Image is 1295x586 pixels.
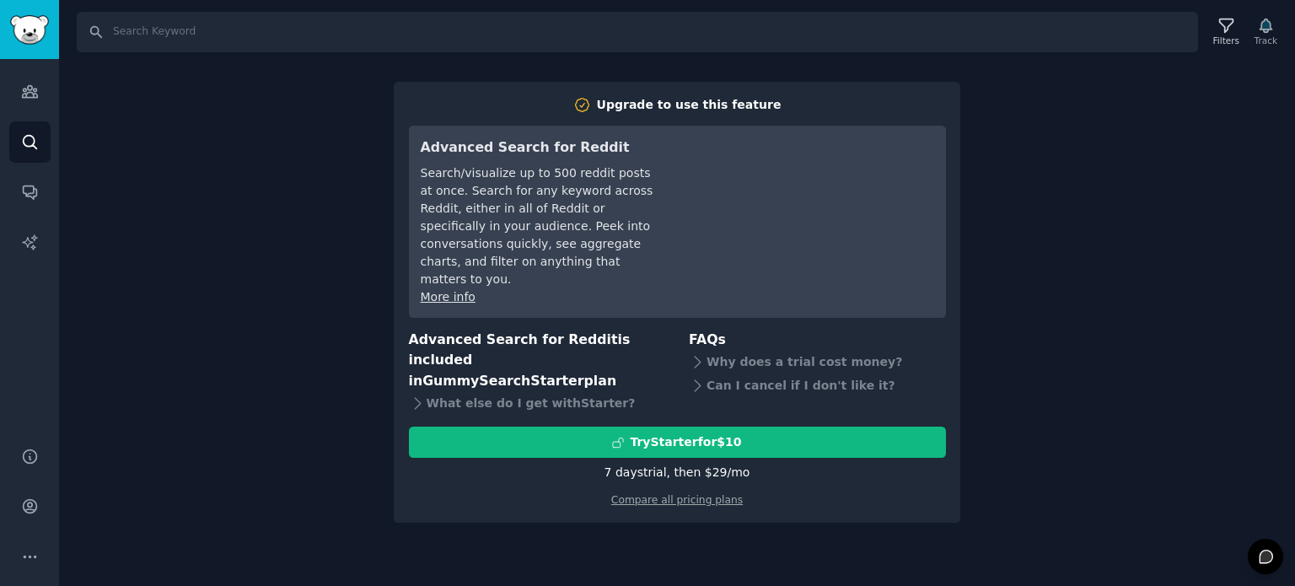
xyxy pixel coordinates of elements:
a: More info [421,290,476,304]
iframe: YouTube video player [681,137,934,264]
div: Why does a trial cost money? [689,350,946,374]
div: Search/visualize up to 500 reddit posts at once. Search for any keyword across Reddit, either in ... [421,164,658,288]
div: Upgrade to use this feature [597,96,782,114]
div: 7 days trial, then $ 29 /mo [605,464,750,481]
input: Search Keyword [77,12,1198,52]
span: GummySearch Starter [422,373,583,389]
h3: Advanced Search for Reddit is included in plan [409,330,666,392]
div: Filters [1213,35,1239,46]
img: GummySearch logo [10,15,49,45]
button: TryStarterfor$10 [409,427,946,458]
h3: Advanced Search for Reddit [421,137,658,159]
div: Try Starter for $10 [630,433,741,451]
h3: FAQs [689,330,946,351]
a: Compare all pricing plans [611,494,743,506]
div: Can I cancel if I don't like it? [689,374,946,397]
div: What else do I get with Starter ? [409,391,666,415]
